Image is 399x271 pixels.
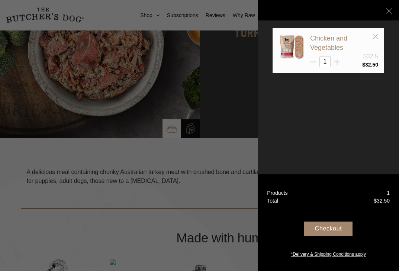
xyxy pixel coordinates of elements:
[258,174,399,271] a: Products 1 Total $32.50 Checkout
[374,198,390,204] bdi: 32.50
[267,197,278,205] div: Total
[267,189,287,197] div: Products
[363,52,378,61] div: $32.5
[304,222,353,236] div: Checkout
[387,189,390,197] div: 1
[362,62,365,68] span: $
[279,34,305,60] img: Chicken and Vegetables
[362,62,378,68] bdi: 32.50
[374,198,377,204] span: $
[310,35,347,51] a: Chicken and Vegetables
[258,249,399,258] a: *Delivery & Shipping Conditions apply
